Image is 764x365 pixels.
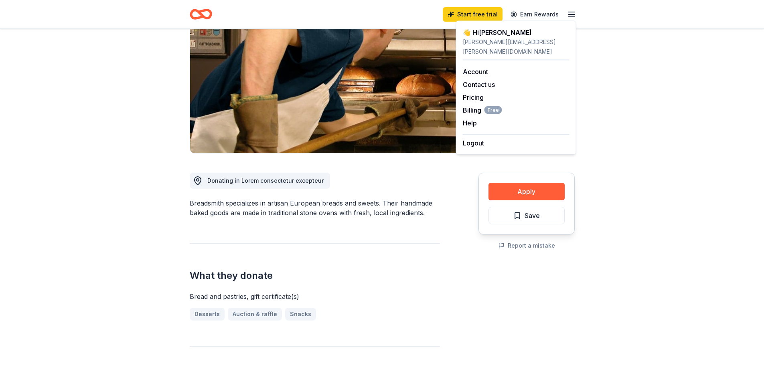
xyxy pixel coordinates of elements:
[463,105,502,115] span: Billing
[443,7,503,22] a: Start free trial
[190,5,212,24] a: Home
[463,138,484,148] button: Logout
[190,269,440,282] h2: What they donate
[463,105,502,115] button: BillingFree
[488,183,565,200] button: Apply
[498,241,555,250] button: Report a mistake
[484,106,502,114] span: Free
[463,80,495,89] button: Contact us
[525,210,540,221] span: Save
[463,68,488,76] a: Account
[207,177,324,184] span: Donating in Lorem consectetur excepteur
[190,292,440,301] div: Bread and pastries, gift certificate(s)
[488,207,565,224] button: Save
[463,37,569,56] div: [PERSON_NAME][EMAIL_ADDRESS][PERSON_NAME][DOMAIN_NAME]
[506,7,563,22] a: Earn Rewards
[190,198,440,218] div: Breadsmith specializes in artisan European breads and sweets. Their handmade baked goods are made...
[463,118,477,128] button: Help
[463,93,484,101] a: Pricing
[463,28,569,37] div: 👋 Hi [PERSON_NAME]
